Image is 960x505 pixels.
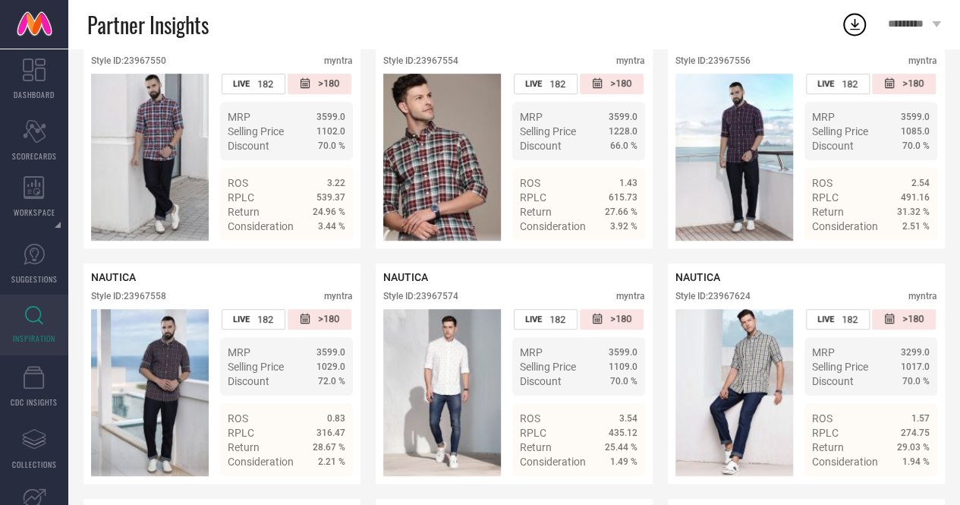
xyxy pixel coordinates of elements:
span: LIVE [525,79,542,89]
span: CDC INSIGHTS [11,396,58,408]
span: 1029.0 [316,361,345,372]
div: Open download list [841,11,868,38]
span: Consideration [812,456,878,468]
span: 1.94 % [902,456,930,467]
div: Number of days the style has been live on the platform [222,309,285,330]
span: ROS [228,412,248,425]
div: Number of days since the style was first listed on the platform [580,309,644,330]
span: >180 [902,77,924,90]
div: Click to view image [91,74,209,241]
img: Style preview image [383,74,501,241]
span: >180 [610,77,631,90]
div: Number of days since the style was first listed on the platform [288,74,351,94]
span: 1228.0 [609,126,637,137]
span: Return [228,441,260,453]
div: myntra [616,291,645,301]
span: 3299.0 [901,347,930,358]
div: Click to view image [675,74,793,241]
span: LIVE [817,79,834,89]
span: Return [520,206,552,218]
span: SUGGESTIONS [11,273,58,285]
span: Selling Price [520,361,576,373]
div: Click to view image [383,309,501,476]
span: Return [228,206,260,218]
div: Style ID: 23967550 [91,55,166,66]
span: 274.75 [901,428,930,438]
span: RPLC [812,427,839,439]
span: 66.0 % [610,140,637,151]
span: 316.47 [316,428,345,438]
a: Details [588,483,637,495]
span: 3.92 % [610,221,637,232]
span: MRP [228,346,250,358]
span: 25.44 % [605,442,637,453]
div: myntra [908,291,937,301]
span: 3.22 [327,178,345,188]
span: >180 [318,77,339,90]
span: 182 [549,314,565,325]
span: 3599.0 [609,347,637,358]
span: 70.0 % [318,140,345,151]
span: 28.67 % [313,442,345,453]
span: 3599.0 [316,112,345,122]
img: Style preview image [91,309,209,476]
span: 435.12 [609,428,637,438]
span: NAUTICA [383,271,428,283]
span: 1102.0 [316,126,345,137]
span: 72.0 % [318,376,345,387]
div: Style ID: 23967624 [675,291,751,301]
span: MRP [520,111,543,123]
span: Return [812,206,844,218]
span: RPLC [812,191,839,204]
span: WORKSPACE [14,207,55,218]
span: 2.51 % [902,221,930,232]
span: 1.49 % [610,456,637,467]
div: Number of days since the style was first listed on the platform [872,309,936,330]
div: myntra [908,55,937,66]
span: Discount [228,375,269,387]
span: ROS [520,412,540,425]
a: Details [880,248,930,260]
span: RPLC [228,427,254,439]
span: Details [895,483,930,495]
a: Details [588,248,637,260]
span: ROS [812,412,833,425]
span: 182 [257,314,273,325]
span: 3.54 [619,413,637,424]
span: Details [311,483,345,495]
span: 1085.0 [901,126,930,137]
div: Number of days the style has been live on the platform [806,309,870,330]
span: 539.37 [316,192,345,203]
span: LIVE [817,314,834,324]
span: COLLECTIONS [12,459,57,470]
span: Return [812,441,844,453]
span: 31.32 % [897,207,930,217]
a: Details [296,483,345,495]
span: Consideration [520,456,586,468]
div: Click to view image [383,74,501,241]
span: RPLC [520,191,546,204]
span: 3599.0 [316,347,345,358]
div: Number of days the style has been live on the platform [222,74,285,94]
span: MRP [812,346,835,358]
span: Consideration [228,220,294,232]
span: 491.16 [901,192,930,203]
span: Discount [520,140,562,152]
span: Details [603,483,637,495]
span: >180 [610,313,631,326]
span: Consideration [520,220,586,232]
span: ROS [520,177,540,189]
span: SCORECARDS [12,150,57,162]
span: 27.66 % [605,207,637,217]
a: Details [296,248,345,260]
img: Style preview image [383,309,501,476]
span: Discount [812,375,854,387]
span: Selling Price [520,125,576,137]
span: Selling Price [228,361,284,373]
span: 1017.0 [901,361,930,372]
span: 24.96 % [313,207,345,217]
span: RPLC [228,191,254,204]
div: Click to view image [91,309,209,476]
span: 0.83 [327,413,345,424]
span: Return [520,441,552,453]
